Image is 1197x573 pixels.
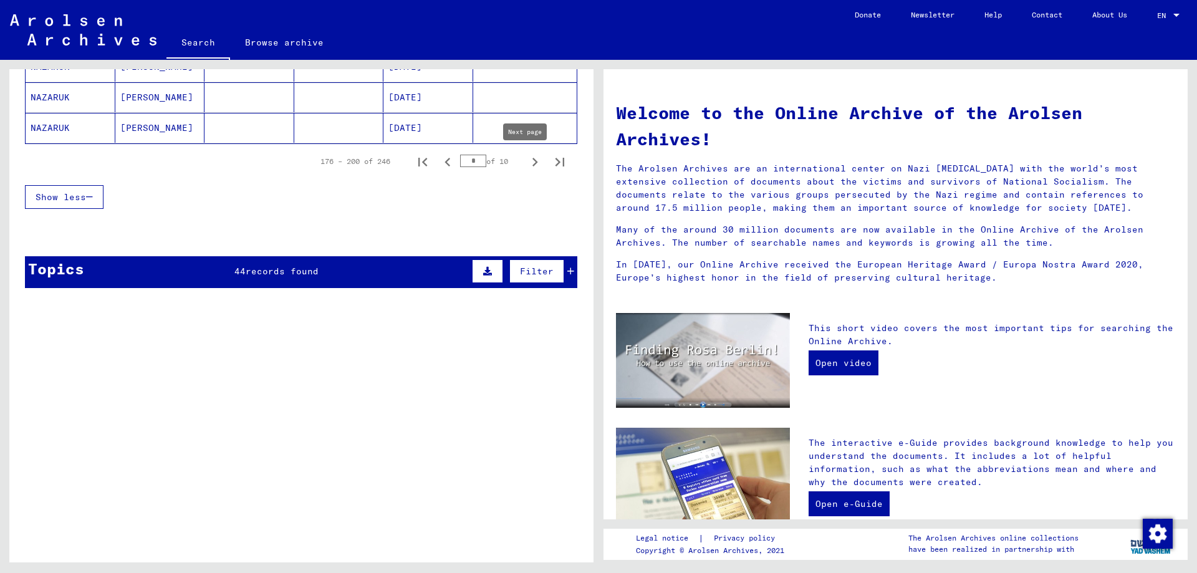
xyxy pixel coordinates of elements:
[509,259,564,283] button: Filter
[246,266,319,277] span: records found
[908,532,1079,544] p: The Arolsen Archives online collections
[636,532,790,545] div: |
[522,149,547,174] button: Next page
[166,27,230,60] a: Search
[320,156,390,167] div: 176 – 200 of 246
[230,27,339,57] a: Browse archive
[25,185,103,209] button: Show less
[26,82,115,112] mat-cell: NAZARUK
[616,223,1175,249] p: Many of the around 30 million documents are now available in the Online Archive of the Arolsen Ar...
[616,258,1175,284] p: In [DATE], our Online Archive received the European Heritage Award / Europa Nostra Award 2020, Eu...
[410,149,435,174] button: First page
[809,350,878,375] a: Open video
[234,266,246,277] span: 44
[520,266,554,277] span: Filter
[636,532,698,545] a: Legal notice
[115,113,205,143] mat-cell: [PERSON_NAME]
[26,113,115,143] mat-cell: NAZARUK
[616,100,1175,152] h1: Welcome to the Online Archive of the Arolsen Archives!
[10,14,156,46] img: Arolsen_neg.svg
[460,155,522,167] div: of 10
[1143,519,1173,549] img: Change consent
[809,436,1175,489] p: The interactive e-Guide provides background knowledge to help you understand the documents. It in...
[908,544,1079,555] p: have been realized in partnership with
[383,82,473,112] mat-cell: [DATE]
[36,191,86,203] span: Show less
[1142,518,1172,548] div: Change consent
[115,82,205,112] mat-cell: [PERSON_NAME]
[435,149,460,174] button: Previous page
[28,258,84,280] div: Topics
[1128,528,1175,559] img: yv_logo.png
[809,491,890,516] a: Open e-Guide
[383,113,473,143] mat-cell: [DATE]
[616,428,790,544] img: eguide.jpg
[616,313,790,408] img: video.jpg
[704,532,790,545] a: Privacy policy
[809,322,1175,348] p: This short video covers the most important tips for searching the Online Archive.
[547,149,572,174] button: Last page
[1157,11,1171,20] span: EN
[616,162,1175,214] p: The Arolsen Archives are an international center on Nazi [MEDICAL_DATA] with the world’s most ext...
[636,545,790,556] p: Copyright © Arolsen Archives, 2021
